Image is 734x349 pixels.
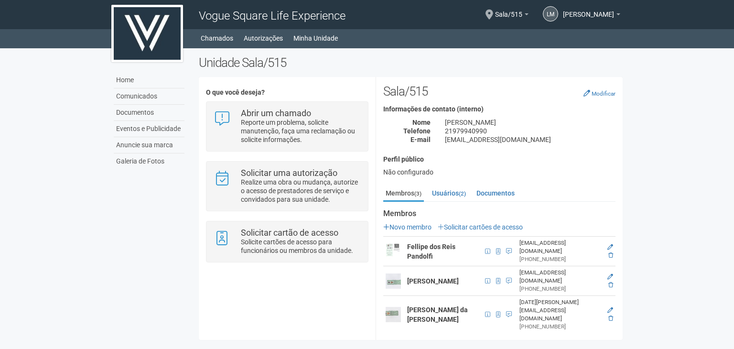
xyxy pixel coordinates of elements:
[214,109,360,144] a: Abrir um chamado Reporte um problema, solicite manutenção, faça uma reclamação ou solicite inform...
[241,178,361,204] p: Realize uma obra ou mudança, autorize o acesso de prestadores de serviço e convidados para sua un...
[438,118,623,127] div: [PERSON_NAME]
[383,186,424,202] a: Membros(3)
[608,282,613,288] a: Excluir membro
[241,118,361,144] p: Reporte um problema, solicite manutenção, faça uma reclamação ou solicite informações.
[114,105,184,121] a: Documentos
[206,89,368,96] h4: O que você deseja?
[386,273,401,289] img: user.png
[608,315,613,322] a: Excluir membro
[438,127,623,135] div: 21979940990
[410,136,431,143] strong: E-mail
[459,190,466,197] small: (2)
[592,90,615,97] small: Modificar
[201,32,233,45] a: Chamados
[563,1,614,18] span: LARA MILENA TRINDADE SCHMIDT PANDOLFI
[608,252,613,259] a: Excluir membro
[607,307,613,314] a: Editar membro
[519,285,601,293] div: [PHONE_NUMBER]
[607,244,613,251] a: Editar membro
[519,298,601,323] div: [DATE][PERSON_NAME][EMAIL_ADDRESS][DOMAIN_NAME]
[383,168,615,176] div: Não configurado
[407,277,459,285] strong: [PERSON_NAME]
[438,135,623,144] div: [EMAIL_ADDRESS][DOMAIN_NAME]
[111,5,183,62] img: logo.jpg
[114,88,184,105] a: Comunicados
[114,137,184,153] a: Anuncie sua marca
[214,229,360,255] a: Solicitar cartão de acesso Solicite cartões de acesso para funcionários ou membros da unidade.
[241,228,338,238] strong: Solicitar cartão de acesso
[407,243,455,260] strong: Fellipe dos Reis Pandolfi
[241,238,361,255] p: Solicite cartões de acesso para funcionários ou membros da unidade.
[114,121,184,137] a: Eventos e Publicidade
[474,186,517,200] a: Documentos
[403,127,431,135] strong: Telefone
[543,6,558,22] a: LM
[519,323,601,331] div: [PHONE_NUMBER]
[199,9,345,22] span: Vogue Square Life Experience
[495,1,522,18] span: Sala/515
[412,119,431,126] strong: Nome
[563,12,620,20] a: [PERSON_NAME]
[199,55,623,70] h2: Unidade Sala/515
[214,169,360,204] a: Solicitar uma autorização Realize uma obra ou mudança, autorize o acesso de prestadores de serviç...
[386,307,401,322] img: user.png
[414,190,421,197] small: (3)
[114,72,184,88] a: Home
[438,223,523,231] a: Solicitar cartões de acesso
[383,223,432,231] a: Novo membro
[241,108,311,118] strong: Abrir um chamado
[519,255,601,263] div: [PHONE_NUMBER]
[293,32,338,45] a: Minha Unidade
[519,239,601,255] div: [EMAIL_ADDRESS][DOMAIN_NAME]
[383,84,615,98] h2: Sala/515
[519,269,601,285] div: [EMAIL_ADDRESS][DOMAIN_NAME]
[495,12,529,20] a: Sala/515
[383,209,615,218] strong: Membros
[114,153,184,169] a: Galeria de Fotos
[430,186,468,200] a: Usuários(2)
[383,106,615,113] h4: Informações de contato (interno)
[244,32,283,45] a: Autorizações
[386,244,401,259] img: user.png
[407,306,468,323] strong: [PERSON_NAME] da [PERSON_NAME]
[383,156,615,163] h4: Perfil público
[583,89,615,97] a: Modificar
[241,168,337,178] strong: Solicitar uma autorização
[607,273,613,280] a: Editar membro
